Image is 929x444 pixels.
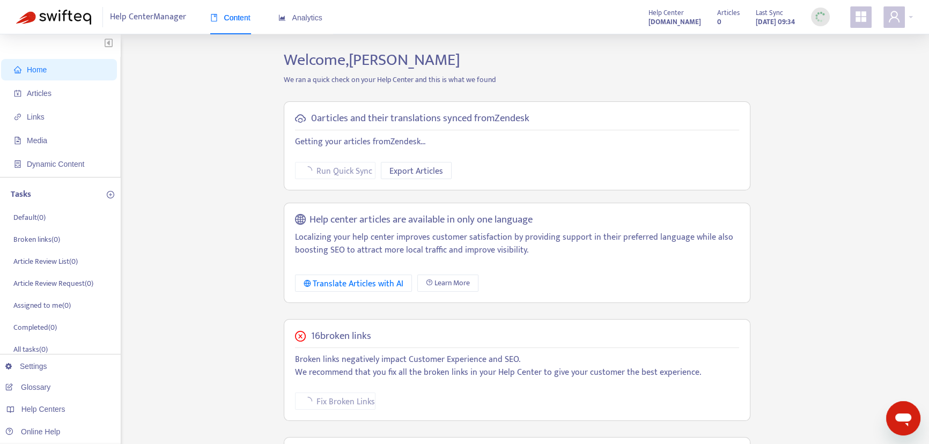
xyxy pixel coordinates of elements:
strong: 0 [717,16,721,28]
span: appstore [854,10,867,23]
span: Help Center Manager [110,7,186,27]
p: Article Review List ( 0 ) [13,256,78,267]
span: loading [302,396,313,406]
p: Getting your articles from Zendesk ... [295,136,739,149]
span: Last Sync [756,7,783,19]
span: Content [210,13,250,22]
button: Translate Articles with AI [295,275,412,292]
span: Media [27,136,47,145]
span: Articles [27,89,51,98]
span: Export Articles [389,165,443,178]
span: container [14,160,21,168]
span: loading [302,165,313,176]
img: Swifteq [16,10,91,25]
p: Broken links ( 0 ) [13,234,60,245]
span: link [14,113,21,121]
span: Links [27,113,45,121]
p: Tasks [11,188,31,201]
p: Localizing your help center improves customer satisfaction by providing support in their preferre... [295,231,739,257]
span: Dynamic Content [27,160,84,168]
span: file-image [14,137,21,144]
span: Analytics [278,13,322,22]
p: Completed ( 0 ) [13,322,57,333]
p: Assigned to me ( 0 ) [13,300,71,311]
p: Article Review Request ( 0 ) [13,278,93,289]
span: user [888,10,901,23]
h5: Help center articles are available in only one language [309,214,533,226]
a: Learn More [417,275,478,292]
strong: [DATE] 09:34 [756,16,795,28]
h5: 16 broken links [311,330,371,343]
span: plus-circle [107,191,114,198]
span: global [295,214,306,226]
span: home [14,66,21,73]
span: Fix Broken Links [316,395,375,409]
span: Articles [717,7,740,19]
a: Glossary [5,383,50,391]
span: account-book [14,90,21,97]
p: Broken links negatively impact Customer Experience and SEO. We recommend that you fix all the bro... [295,353,739,379]
span: Home [27,65,47,74]
span: Help Centers [21,405,65,413]
a: Settings [5,362,47,371]
button: Export Articles [381,162,452,179]
h5: 0 articles and their translations synced from Zendesk [311,113,529,125]
span: Learn More [434,277,470,289]
button: Run Quick Sync [295,162,375,179]
span: Run Quick Sync [316,165,372,178]
button: Fix Broken Links [295,393,375,410]
span: Welcome, [PERSON_NAME] [284,47,460,73]
span: cloud-sync [295,113,306,124]
img: sync_loading.0b5143dde30e3a21642e.gif [814,10,827,24]
p: We ran a quick check on your Help Center and this is what we found [276,74,758,85]
p: Default ( 0 ) [13,212,46,223]
span: book [210,14,218,21]
a: [DOMAIN_NAME] [648,16,701,28]
p: All tasks ( 0 ) [13,344,48,355]
a: Online Help [5,427,60,436]
span: Help Center [648,7,684,19]
span: area-chart [278,14,286,21]
iframe: Button to launch messaging window [886,401,920,435]
div: Translate Articles with AI [304,277,404,291]
span: close-circle [295,331,306,342]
